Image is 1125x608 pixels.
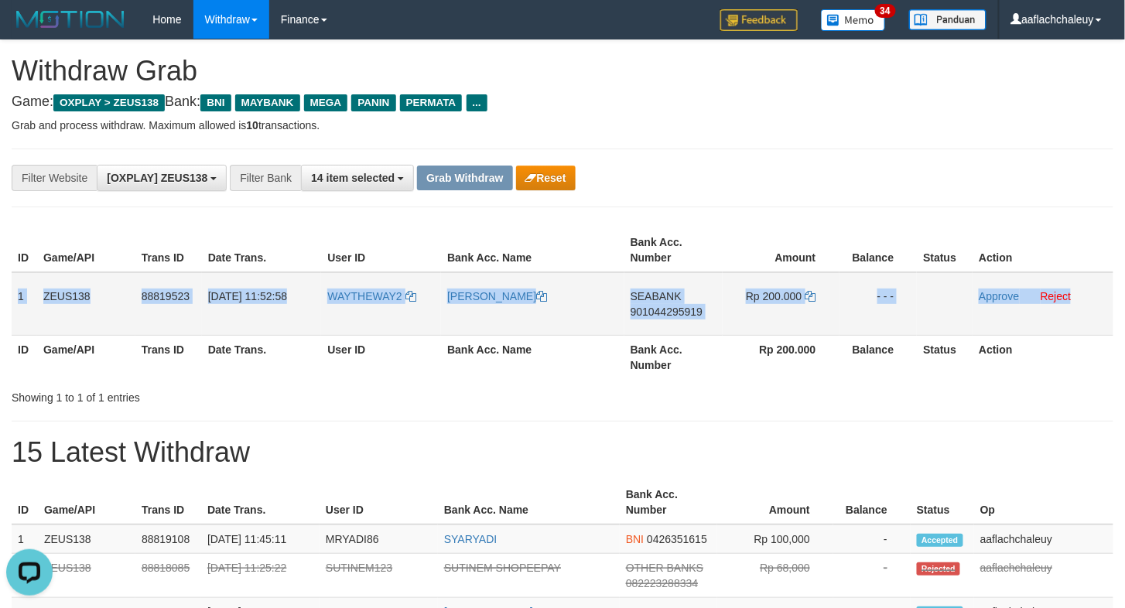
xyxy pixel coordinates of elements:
[917,562,960,576] span: Rejected
[6,6,53,53] button: Open LiveChat chat widget
[720,9,798,31] img: Feedback.jpg
[717,554,833,598] td: Rp 68,000
[805,290,816,302] a: Copy 200000 to clipboard
[723,228,839,272] th: Amount
[37,272,135,336] td: ZEUS138
[135,554,201,598] td: 88818085
[839,228,918,272] th: Balance
[135,335,202,379] th: Trans ID
[911,480,974,524] th: Status
[12,335,37,379] th: ID
[12,228,37,272] th: ID
[717,480,833,524] th: Amount
[917,335,973,379] th: Status
[12,384,457,405] div: Showing 1 to 1 of 1 entries
[746,290,802,302] span: Rp 200.000
[135,228,202,272] th: Trans ID
[620,480,717,524] th: Bank Acc. Number
[917,228,973,272] th: Status
[97,165,227,191] button: [OXPLAY] ZEUS138
[246,119,258,132] strong: 10
[417,166,512,190] button: Grab Withdraw
[626,533,644,545] span: BNI
[320,524,438,554] td: MRYADI86
[717,524,833,554] td: Rp 100,000
[202,335,322,379] th: Date Trans.
[327,290,402,302] span: WAYTHEWAY2
[320,554,438,598] td: SUTINEM123
[909,9,987,30] img: panduan.png
[624,335,723,379] th: Bank Acc. Number
[321,335,441,379] th: User ID
[12,272,37,336] td: 1
[327,290,415,302] a: WAYTHEWAY2
[467,94,487,111] span: ...
[400,94,463,111] span: PERMATA
[208,290,287,302] span: [DATE] 11:52:58
[320,480,438,524] th: User ID
[839,272,918,336] td: - - -
[723,335,839,379] th: Rp 200.000
[974,554,1113,598] td: aaflachchaleuy
[38,524,135,554] td: ZEUS138
[973,228,1113,272] th: Action
[321,228,441,272] th: User ID
[973,335,1113,379] th: Action
[12,437,1113,468] h1: 15 Latest Withdraw
[12,8,129,31] img: MOTION_logo.png
[201,524,320,554] td: [DATE] 11:45:11
[839,335,918,379] th: Balance
[201,554,320,598] td: [DATE] 11:25:22
[626,562,703,574] span: OTHER BANKS
[142,290,190,302] span: 88819523
[1041,290,1072,302] a: Reject
[631,290,682,302] span: SEABANK
[12,56,1113,87] h1: Withdraw Grab
[441,335,624,379] th: Bank Acc. Name
[647,533,707,545] span: Copy 0426351615 to clipboard
[974,524,1113,554] td: aaflachchaleuy
[444,533,497,545] a: SYARYADI
[979,290,1019,302] a: Approve
[135,524,201,554] td: 88819108
[12,524,38,554] td: 1
[230,165,301,191] div: Filter Bank
[12,165,97,191] div: Filter Website
[833,524,911,554] td: -
[301,165,414,191] button: 14 item selected
[135,480,201,524] th: Trans ID
[202,228,322,272] th: Date Trans.
[438,480,620,524] th: Bank Acc. Name
[200,94,231,111] span: BNI
[38,480,135,524] th: Game/API
[917,534,963,547] span: Accepted
[53,94,165,111] span: OXPLAY > ZEUS138
[107,172,207,184] span: [OXPLAY] ZEUS138
[311,172,395,184] span: 14 item selected
[37,335,135,379] th: Game/API
[974,480,1113,524] th: Op
[833,480,911,524] th: Balance
[351,94,395,111] span: PANIN
[304,94,348,111] span: MEGA
[875,4,896,18] span: 34
[37,228,135,272] th: Game/API
[12,94,1113,110] h4: Game: Bank:
[444,562,561,574] a: SUTINEM SHOPEEPAY
[626,577,698,589] span: Copy 082223288334 to clipboard
[833,554,911,598] td: -
[447,290,547,302] a: [PERSON_NAME]
[821,9,886,31] img: Button%20Memo.svg
[38,554,135,598] td: ZEUS138
[201,480,320,524] th: Date Trans.
[624,228,723,272] th: Bank Acc. Number
[12,480,38,524] th: ID
[441,228,624,272] th: Bank Acc. Name
[631,306,703,318] span: Copy 901044295919 to clipboard
[12,118,1113,133] p: Grab and process withdraw. Maximum allowed is transactions.
[516,166,576,190] button: Reset
[235,94,300,111] span: MAYBANK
